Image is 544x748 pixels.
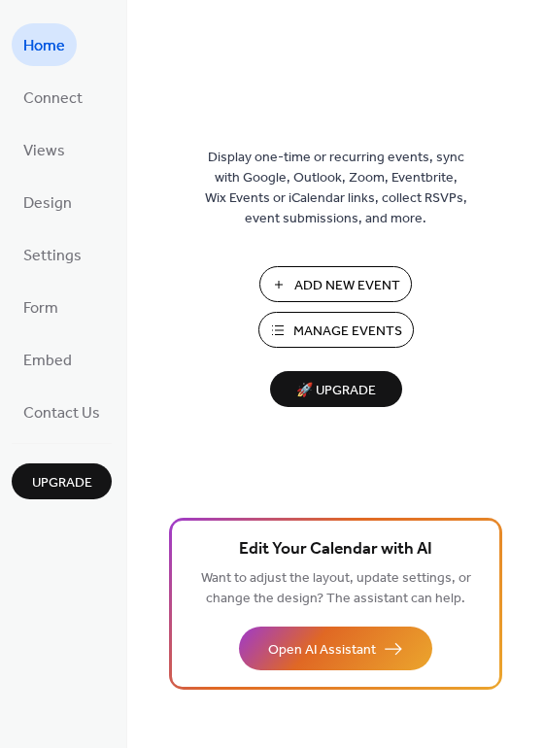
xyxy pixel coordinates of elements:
a: Home [12,23,77,66]
a: Contact Us [12,391,112,433]
a: Embed [12,338,84,381]
span: Edit Your Calendar with AI [239,536,432,563]
span: Manage Events [293,322,402,342]
button: Upgrade [12,463,112,499]
span: Open AI Assistant [268,640,376,661]
button: 🚀 Upgrade [270,371,402,407]
span: Contact Us [23,398,100,429]
span: Embed [23,346,72,377]
span: Upgrade [32,473,92,493]
span: Form [23,293,58,324]
button: Manage Events [258,312,414,348]
span: Add New Event [294,276,400,296]
button: Open AI Assistant [239,627,432,670]
span: Want to adjust the layout, update settings, or change the design? The assistant can help. [201,565,471,612]
span: Views [23,136,65,167]
span: 🚀 Upgrade [282,378,391,404]
a: Form [12,286,70,328]
a: Design [12,181,84,223]
a: Connect [12,76,94,119]
a: Views [12,128,77,171]
a: Settings [12,233,93,276]
span: Connect [23,84,83,115]
button: Add New Event [259,266,412,302]
span: Display one-time or recurring events, sync with Google, Outlook, Zoom, Eventbrite, Wix Events or ... [205,148,467,229]
span: Settings [23,241,82,272]
span: Home [23,31,65,62]
span: Design [23,188,72,220]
